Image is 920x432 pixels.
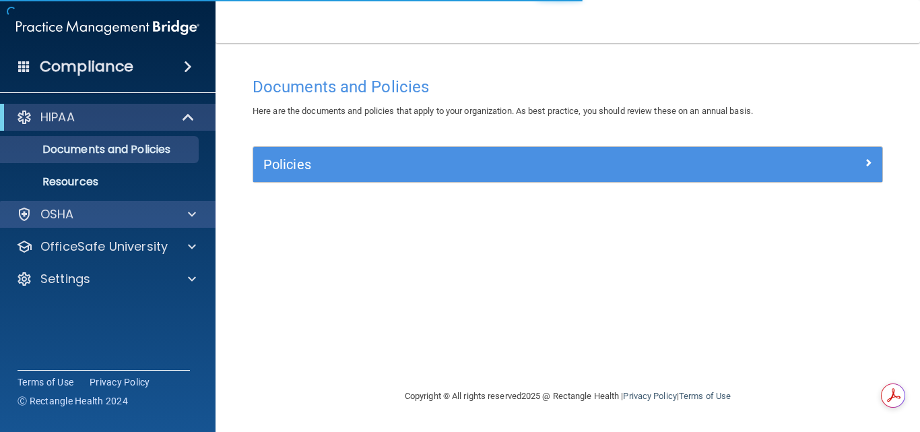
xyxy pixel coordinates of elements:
[263,154,872,175] a: Policies
[16,239,196,255] a: OfficeSafe University
[16,271,196,287] a: Settings
[90,375,150,389] a: Privacy Policy
[322,375,814,418] div: Copyright © All rights reserved 2025 @ Rectangle Health | |
[16,109,195,125] a: HIPAA
[623,391,676,401] a: Privacy Policy
[40,206,74,222] p: OSHA
[16,14,199,41] img: PMB logo
[263,157,715,172] h5: Policies
[679,391,731,401] a: Terms of Use
[18,375,73,389] a: Terms of Use
[40,57,133,76] h4: Compliance
[18,394,128,408] span: Ⓒ Rectangle Health 2024
[9,143,193,156] p: Documents and Policies
[16,206,196,222] a: OSHA
[40,239,168,255] p: OfficeSafe University
[40,271,90,287] p: Settings
[253,78,883,96] h4: Documents and Policies
[253,106,753,116] span: Here are the documents and policies that apply to your organization. As best practice, you should...
[9,175,193,189] p: Resources
[40,109,75,125] p: HIPAA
